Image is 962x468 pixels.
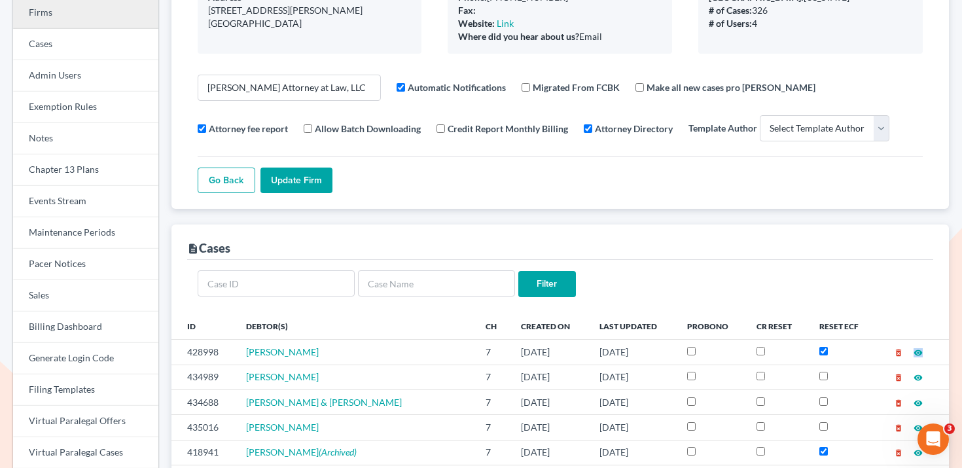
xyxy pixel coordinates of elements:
td: 7 [475,415,511,440]
a: Sales [13,280,158,312]
label: Automatic Notifications [408,81,506,94]
div: 4 [709,17,912,30]
td: [DATE] [589,415,677,440]
td: [DATE] [589,365,677,389]
a: visibility [914,397,923,408]
a: visibility [914,371,923,382]
td: 7 [475,389,511,414]
div: [STREET_ADDRESS][PERSON_NAME] [208,4,412,17]
a: Pacer Notices [13,249,158,280]
i: delete_forever [894,373,903,382]
i: visibility [914,423,923,433]
td: 7 [475,340,511,365]
td: 435016 [171,415,236,440]
th: Reset ECF [809,313,876,339]
a: Notes [13,123,158,154]
a: delete_forever [894,346,903,357]
input: Case ID [198,270,355,297]
td: [DATE] [589,440,677,465]
td: [DATE] [510,415,588,440]
iframe: Intercom live chat [917,423,949,455]
th: Debtor(s) [236,313,475,339]
b: Where did you hear about us? [458,31,579,42]
span: 3 [944,423,955,434]
a: delete_forever [894,446,903,458]
a: visibility [914,346,923,357]
b: # of Cases: [709,5,752,16]
i: visibility [914,448,923,458]
div: [GEOGRAPHIC_DATA] [208,17,412,30]
a: [PERSON_NAME] [246,371,319,382]
a: [PERSON_NAME](Archived) [246,446,357,458]
a: [PERSON_NAME] [246,346,319,357]
i: visibility [914,399,923,408]
td: [DATE] [510,389,588,414]
label: Make all new cases pro [PERSON_NAME] [647,81,815,94]
a: [PERSON_NAME] [246,422,319,433]
a: Maintenance Periods [13,217,158,249]
a: Admin Users [13,60,158,92]
input: Filter [518,271,576,297]
td: 7 [475,365,511,389]
a: Go Back [198,168,255,194]
td: [DATE] [510,340,588,365]
a: Virtual Paralegal Offers [13,406,158,437]
div: Cases [187,240,230,256]
input: Case Name [358,270,515,297]
label: Migrated From FCBK [533,81,620,94]
a: Filing Templates [13,374,158,406]
td: 434688 [171,389,236,414]
td: 428998 [171,340,236,365]
th: ProBono [677,313,746,339]
i: description [187,243,199,255]
a: Exemption Rules [13,92,158,123]
th: Ch [475,313,511,339]
a: delete_forever [894,397,903,408]
th: Last Updated [589,313,677,339]
th: CR Reset [746,313,809,339]
b: Website: [458,18,495,29]
th: Created On [510,313,588,339]
td: 434989 [171,365,236,389]
a: Link [497,18,514,29]
td: 418941 [171,440,236,465]
td: [DATE] [589,340,677,365]
input: Update Firm [260,168,332,194]
label: Allow Batch Downloading [315,122,421,135]
label: Attorney fee report [209,122,288,135]
div: Email [458,30,662,43]
i: delete_forever [894,348,903,357]
a: Generate Login Code [13,343,158,374]
a: Events Stream [13,186,158,217]
th: ID [171,313,236,339]
a: Billing Dashboard [13,312,158,343]
a: [PERSON_NAME] & [PERSON_NAME] [246,397,402,408]
span: [PERSON_NAME] [246,446,319,458]
a: Cases [13,29,158,60]
td: [DATE] [589,389,677,414]
label: Credit Report Monthly Billing [448,122,568,135]
i: delete_forever [894,423,903,433]
a: delete_forever [894,371,903,382]
label: Attorney Directory [595,122,673,135]
td: [DATE] [510,440,588,465]
td: [DATE] [510,365,588,389]
b: # of Users: [709,18,752,29]
td: 7 [475,440,511,465]
a: visibility [914,422,923,433]
a: visibility [914,446,923,458]
label: Template Author [688,121,757,135]
b: Fax: [458,5,476,16]
a: delete_forever [894,422,903,433]
i: visibility [914,373,923,382]
em: (Archived) [319,446,357,458]
div: 326 [709,4,912,17]
i: visibility [914,348,923,357]
i: delete_forever [894,399,903,408]
a: Chapter 13 Plans [13,154,158,186]
i: delete_forever [894,448,903,458]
